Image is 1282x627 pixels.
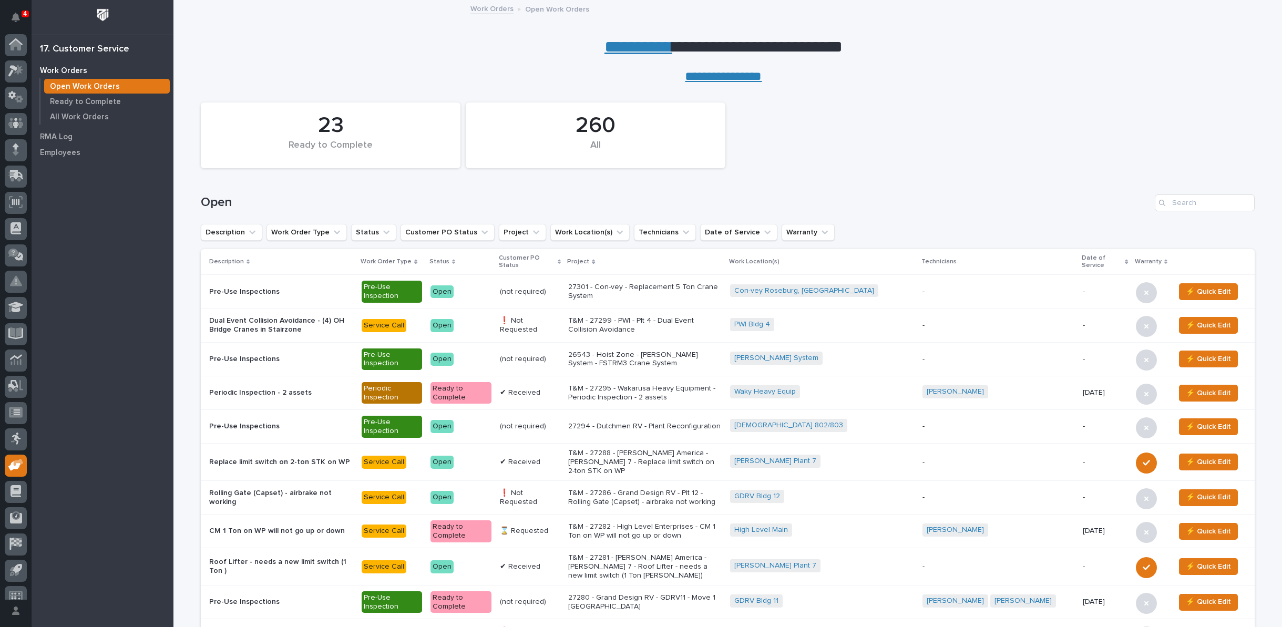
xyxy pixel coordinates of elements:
a: [PERSON_NAME] [927,526,984,535]
a: PWI Bldg 4 [734,320,770,329]
p: Pre-Use Inspections [209,355,353,364]
p: Employees [40,148,80,158]
p: - [1083,355,1127,364]
p: Periodic Inspection - 2 assets [209,388,353,397]
p: RMA Log [40,132,73,142]
button: ⚡ Quick Edit [1179,558,1238,575]
a: Work Orders [470,2,514,14]
a: High Level Main [734,526,788,535]
div: Open [430,285,454,299]
p: (not required) [500,598,560,607]
button: ⚡ Quick Edit [1179,385,1238,402]
tr: Dual Event Collision Avoidance - (4) OH Bridge Cranes in StairzoneService CallOpen❗ Not Requested... [201,309,1255,342]
p: 27301 - Con-vey - Replacement 5 Ton Crane System [568,283,721,301]
tr: Roof Lifter - needs a new limit switch (1 Ton )Service CallOpen✔ ReceivedT&M - 27281 - [PERSON_NA... [201,548,1255,585]
button: ⚡ Quick Edit [1179,454,1238,470]
div: Service Call [362,456,406,469]
button: ⚡ Quick Edit [1179,523,1238,540]
p: Technicians [921,256,957,268]
p: Work Orders [40,66,87,76]
a: Open Work Orders [40,79,173,94]
a: [PERSON_NAME] [927,387,984,396]
p: All Work Orders [50,112,109,122]
div: Pre-Use Inspection [362,348,422,371]
p: Warranty [1135,256,1162,268]
a: [PERSON_NAME] Plant 7 [734,457,816,466]
tr: Pre-Use InspectionsPre-Use InspectionOpen(not required)27294 - Dutchmen RV - Plant Reconfiguratio... [201,410,1255,444]
button: Technicians [634,224,696,241]
p: 27280 - Grand Design RV - GDRV11 - Move 1 [GEOGRAPHIC_DATA] [568,593,721,611]
p: 27294 - Dutchmen RV - Plant Reconfiguration [568,422,721,431]
p: Roof Lifter - needs a new limit switch (1 Ton ) [209,558,353,575]
p: Rolling Gate (Capset) - airbrake not working [209,489,353,507]
span: ⚡ Quick Edit [1186,525,1231,538]
p: T&M - 27288 - [PERSON_NAME] America - [PERSON_NAME] 7 - Replace limit switch on 2-ton STK on WP [568,449,721,475]
div: 23 [219,112,443,139]
span: ⚡ Quick Edit [1186,560,1231,573]
a: All Work Orders [40,109,173,124]
div: All [484,140,707,162]
div: Notifications4 [13,13,27,29]
div: Periodic Inspection [362,382,422,404]
p: [DATE] [1083,527,1127,536]
tr: Replace limit switch on 2-ton STK on WPService CallOpen✔ ReceivedT&M - 27288 - [PERSON_NAME] Amer... [201,444,1255,481]
p: ✔ Received [500,388,560,397]
p: - [1083,321,1127,330]
p: - [1083,493,1127,502]
div: Open [430,319,454,332]
p: - [922,321,1074,330]
span: ⚡ Quick Edit [1186,491,1231,503]
p: Replace limit switch on 2-ton STK on WP [209,458,353,467]
p: (not required) [500,287,560,296]
div: Pre-Use Inspection [362,591,422,613]
span: ⚡ Quick Edit [1186,420,1231,433]
button: ⚡ Quick Edit [1179,351,1238,367]
p: [DATE] [1083,388,1127,397]
div: Ready to Complete [430,520,491,542]
span: ⚡ Quick Edit [1186,353,1231,365]
div: Open [430,456,454,469]
span: ⚡ Quick Edit [1186,285,1231,298]
p: (not required) [500,422,560,431]
div: 17. Customer Service [40,44,129,55]
div: Pre-Use Inspection [362,281,422,303]
p: Description [209,256,244,268]
tr: CM 1 Ton on WP will not go up or downService CallReady to Complete⌛ RequestedT&M - 27282 - High L... [201,515,1255,548]
a: GDRV Bldg 12 [734,492,780,501]
button: Date of Service [700,224,777,241]
div: 260 [484,112,707,139]
div: Open [430,420,454,433]
div: Open [430,491,454,504]
a: [PERSON_NAME] System [734,354,818,363]
button: Work Order Type [266,224,347,241]
a: Ready to Complete [40,94,173,109]
button: ⚡ Quick Edit [1179,317,1238,334]
p: - [922,355,1074,364]
tr: Periodic Inspection - 2 assetsPeriodic InspectionReady to Complete✔ ReceivedT&M - 27295 - Wakarus... [201,376,1255,410]
div: Service Call [362,560,406,573]
span: ⚡ Quick Edit [1186,595,1231,608]
p: CM 1 Ton on WP will not go up or down [209,527,353,536]
button: ⚡ Quick Edit [1179,418,1238,435]
p: T&M - 27282 - High Level Enterprises - CM 1 Ton on WP will not go up or down [568,522,721,540]
p: Dual Event Collision Avoidance - (4) OH Bridge Cranes in Stairzone [209,316,353,334]
button: Description [201,224,262,241]
p: 26543 - Hoist Zone - [PERSON_NAME] System - FSTRM3 Crane System [568,351,721,368]
a: [DEMOGRAPHIC_DATA] 802/803 [734,421,843,430]
a: GDRV Bldg 11 [734,597,778,605]
a: Work Orders [32,63,173,78]
button: ⚡ Quick Edit [1179,283,1238,300]
span: ⚡ Quick Edit [1186,387,1231,399]
p: T&M - 27295 - Wakarusa Heavy Equipment - Periodic Inspection - 2 assets [568,384,721,402]
a: Employees [32,145,173,160]
tr: Rolling Gate (Capset) - airbrake not workingService CallOpen❗ Not RequestedT&M - 27286 - Grand De... [201,481,1255,515]
p: ✔ Received [500,458,560,467]
tr: Pre-Use InspectionsPre-Use InspectionOpen(not required)26543 - Hoist Zone - [PERSON_NAME] System ... [201,342,1255,376]
a: [PERSON_NAME] Plant 7 [734,561,816,570]
div: Service Call [362,525,406,538]
div: Pre-Use Inspection [362,416,422,438]
p: Open Work Orders [525,3,589,14]
button: Warranty [782,224,835,241]
div: Service Call [362,491,406,504]
a: [PERSON_NAME] [994,597,1052,605]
